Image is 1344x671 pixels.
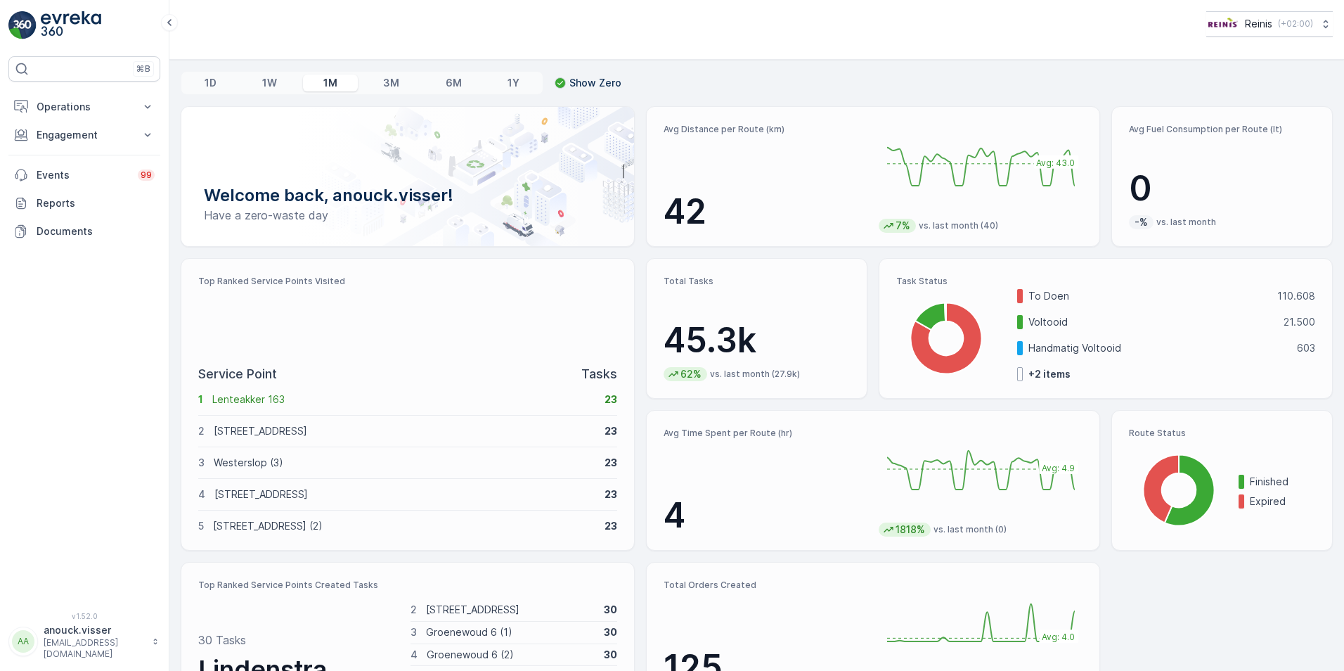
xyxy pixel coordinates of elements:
[604,603,617,617] p: 30
[1129,428,1315,439] p: Route Status
[664,580,867,591] p: Total Orders Created
[37,196,155,210] p: Reports
[198,424,205,438] p: 2
[919,220,998,231] p: vs. last month (40)
[1284,315,1315,329] p: 21.500
[198,580,617,591] p: Top Ranked Service Points Created Tasks
[933,524,1007,535] p: vs. last month (0)
[204,207,612,224] p: Have a zero-waste day
[198,487,205,501] p: 4
[605,487,617,501] p: 23
[198,392,203,407] p: 1
[1028,367,1071,381] p: + 2 items
[664,124,867,135] p: Avg Distance per Route (km)
[198,519,204,533] p: 5
[141,170,152,181] p: 99
[262,76,277,90] p: 1W
[605,456,617,470] p: 23
[8,93,160,121] button: Operations
[894,523,926,537] p: 1818%
[8,161,160,189] a: Events99
[1028,315,1274,329] p: Voltooid
[198,456,205,470] p: 3
[204,184,612,207] p: Welcome back, anouck.visser!
[8,189,160,217] a: Reports
[1129,167,1315,210] p: 0
[198,632,246,648] p: 30 Tasks
[679,367,703,381] p: 62%
[8,121,160,149] button: Engagement
[604,625,617,639] p: 30
[411,603,417,617] p: 2
[411,648,418,662] p: 4
[569,76,621,90] p: Show Zero
[581,364,617,384] p: Tasks
[605,392,617,407] p: 23
[37,168,129,182] p: Events
[1245,17,1272,31] p: Reinis
[214,487,595,501] p: [STREET_ADDRESS]
[664,276,850,287] p: Total Tasks
[894,219,912,233] p: 7%
[1028,289,1268,303] p: To Doen
[411,625,417,639] p: 3
[37,224,155,238] p: Documents
[710,369,800,380] p: vs. last month (27.9k)
[12,630,34,653] div: AA
[1297,341,1315,355] p: 603
[8,217,160,245] a: Documents
[664,319,850,362] p: 45.3k
[605,424,617,438] p: 23
[446,76,462,90] p: 6M
[1250,494,1315,509] p: Expired
[1129,124,1315,135] p: Avg Fuel Consumption per Route (lt)
[426,603,595,617] p: [STREET_ADDRESS]
[1156,217,1216,228] p: vs. last month
[136,63,150,75] p: ⌘B
[1278,18,1313,30] p: ( +02:00 )
[1028,341,1288,355] p: Handmatig Voltooid
[1133,215,1149,229] p: -%
[323,76,337,90] p: 1M
[1206,11,1333,37] button: Reinis(+02:00)
[198,364,277,384] p: Service Point
[44,637,145,660] p: [EMAIL_ADDRESS][DOMAIN_NAME]
[37,100,132,114] p: Operations
[8,612,160,620] span: v 1.52.0
[212,392,595,407] p: Lenteakker 163
[605,519,617,533] p: 23
[198,276,617,287] p: Top Ranked Service Points Visited
[604,648,617,662] p: 30
[896,276,1315,287] p: Task Status
[1250,475,1315,489] p: Finished
[214,424,595,438] p: [STREET_ADDRESS]
[664,191,867,233] p: 42
[1206,16,1239,32] img: Reinis-Logo-Vrijstaand_Tekengebied-1-copy2_aBO4n7j.png
[213,519,595,533] p: [STREET_ADDRESS] (2)
[8,11,37,39] img: logo
[508,76,519,90] p: 1Y
[37,128,132,142] p: Engagement
[44,623,145,637] p: anouck.visser
[664,494,867,537] p: 4
[1277,289,1315,303] p: 110.608
[214,456,595,470] p: Westerslop (3)
[427,648,595,662] p: Groenewoud 6 (2)
[664,428,867,439] p: Avg Time Spent per Route (hr)
[41,11,101,39] img: logo_light-DOdMpM7g.png
[426,625,595,639] p: Groenewoud 6 (1)
[8,623,160,660] button: AAanouck.visser[EMAIL_ADDRESS][DOMAIN_NAME]
[205,76,217,90] p: 1D
[383,76,399,90] p: 3M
